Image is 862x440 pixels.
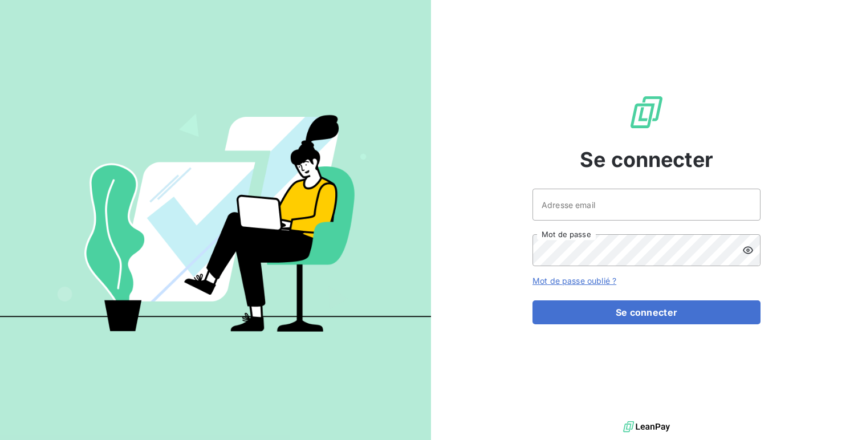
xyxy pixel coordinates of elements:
img: logo [623,418,670,435]
span: Se connecter [580,144,713,175]
button: Se connecter [532,300,761,324]
img: Logo LeanPay [628,94,665,131]
input: placeholder [532,189,761,221]
a: Mot de passe oublié ? [532,276,616,286]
